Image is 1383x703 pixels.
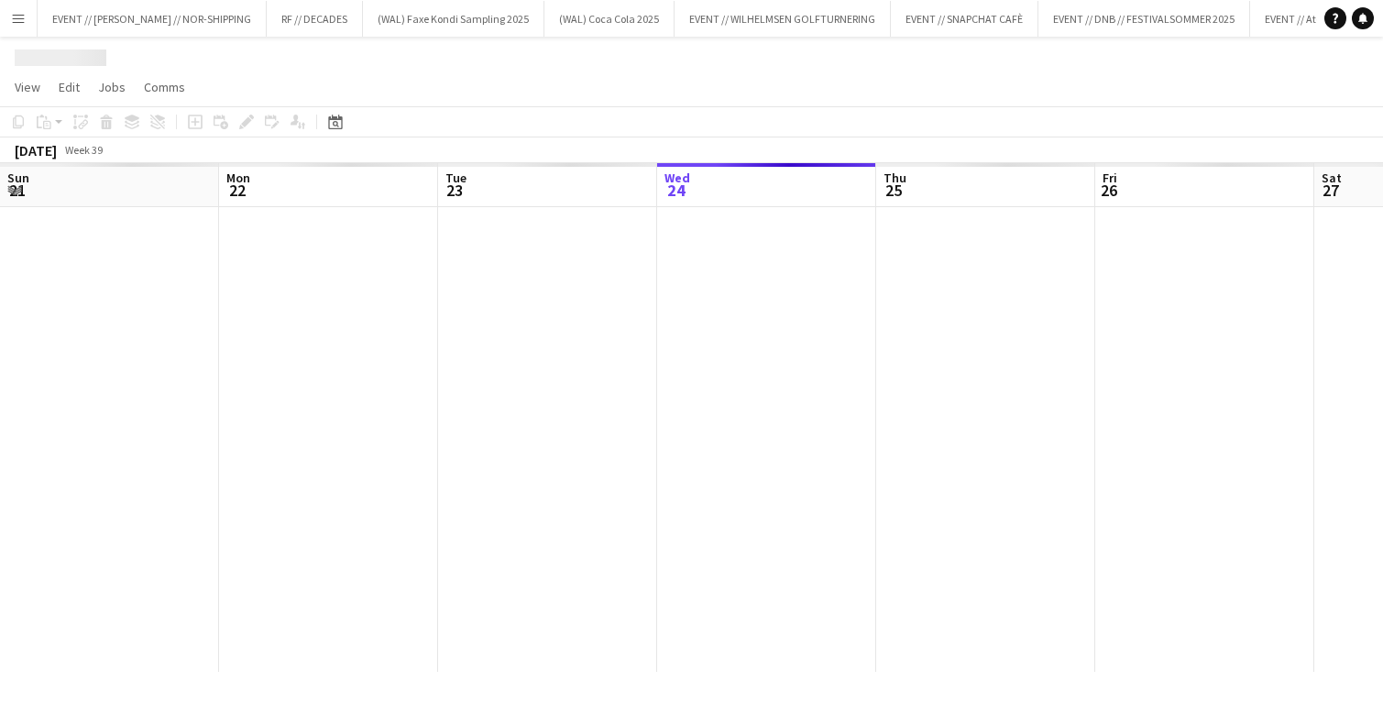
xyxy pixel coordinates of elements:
span: Mon [226,170,250,186]
span: Sat [1322,170,1342,186]
button: EVENT // Atea // TP2B [1250,1,1378,37]
span: Jobs [98,79,126,95]
a: Edit [51,75,87,99]
div: [DATE] [15,141,57,159]
button: EVENT // SNAPCHAT CAFÈ [891,1,1038,37]
span: Edit [59,79,80,95]
span: Wed [664,170,690,186]
a: View [7,75,48,99]
span: Week 39 [60,143,106,157]
span: Comms [144,79,185,95]
span: 22 [224,180,250,201]
span: 21 [5,180,29,201]
span: Fri [1103,170,1117,186]
span: View [15,79,40,95]
span: Sun [7,170,29,186]
span: 25 [881,180,906,201]
button: (WAL) Faxe Kondi Sampling 2025 [363,1,544,37]
span: Thu [884,170,906,186]
button: (WAL) Coca Cola 2025 [544,1,675,37]
button: EVENT // WILHELMSEN GOLFTURNERING [675,1,891,37]
span: 26 [1100,180,1117,201]
span: Tue [445,170,466,186]
button: EVENT // DNB // FESTIVALSOMMER 2025 [1038,1,1250,37]
span: 23 [443,180,466,201]
span: 27 [1319,180,1342,201]
a: Jobs [91,75,133,99]
button: EVENT // [PERSON_NAME] // NOR-SHIPPING [38,1,267,37]
a: Comms [137,75,192,99]
span: 24 [662,180,690,201]
button: RF // DECADES [267,1,363,37]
